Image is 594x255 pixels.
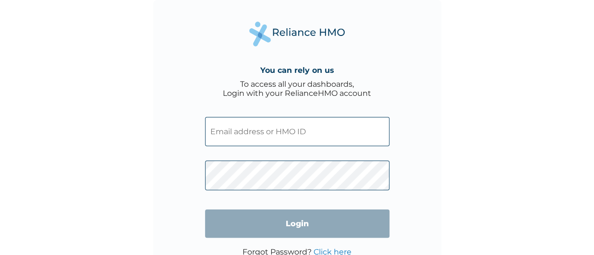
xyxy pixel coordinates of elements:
[205,209,389,238] input: Login
[249,22,345,46] img: Reliance Health's Logo
[205,117,389,146] input: Email address or HMO ID
[223,80,371,98] div: To access all your dashboards, Login with your RelianceHMO account
[260,66,334,75] h4: You can rely on us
